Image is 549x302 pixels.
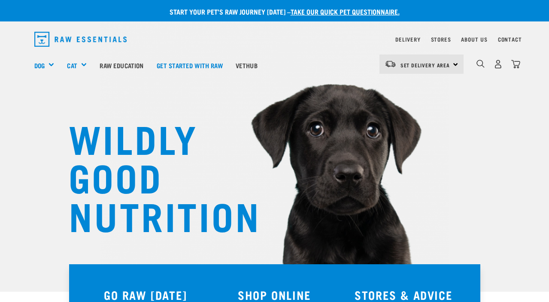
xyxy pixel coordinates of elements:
[395,38,420,41] a: Delivery
[34,60,45,70] a: Dog
[511,60,520,69] img: home-icon@2x.png
[385,60,396,68] img: van-moving.png
[150,48,229,82] a: Get started with Raw
[67,60,77,70] a: Cat
[400,63,450,66] span: Set Delivery Area
[344,288,463,302] h3: STORES & ADVICE
[431,38,451,41] a: Stores
[69,118,240,234] h1: WILDLY GOOD NUTRITION
[93,48,150,82] a: Raw Education
[229,48,264,82] a: Vethub
[461,38,487,41] a: About Us
[494,60,503,69] img: user.png
[34,32,127,47] img: Raw Essentials Logo
[476,60,485,68] img: home-icon-1@2x.png
[27,28,522,50] nav: dropdown navigation
[498,38,522,41] a: Contact
[215,288,334,302] h3: SHOP ONLINE
[291,9,400,13] a: take our quick pet questionnaire.
[86,288,205,302] h3: GO RAW [DATE]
